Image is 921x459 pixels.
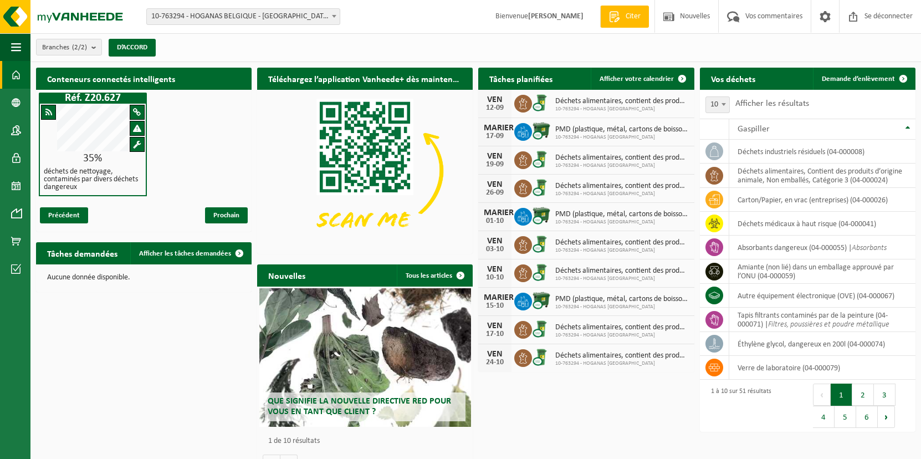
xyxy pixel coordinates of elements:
[484,237,506,246] div: VEN
[729,284,915,308] td: Autre équipement électronique (OVE) (04-000067)
[729,259,915,284] td: amiante (non lié) dans un emballage approuvé par l’ONU (04-000059)
[555,97,688,106] span: Déchets alimentaires, contient des produits d’origine animale, non emballés, catégorie 3
[555,162,688,169] span: 10-763294 - HOGANAS [GEOGRAPHIC_DATA]
[478,68,564,89] h2: Tâches planifiées
[6,435,185,459] iframe: chat widget
[555,304,688,310] span: 10-763294 - HOGANAS [GEOGRAPHIC_DATA]
[205,207,248,223] span: Prochain
[738,125,770,134] span: Gaspiller
[555,125,688,134] span: PMD (plastique, métal, cartons de boissons) (entreprises)
[484,330,506,338] div: 17-10
[600,6,649,28] a: Citer
[555,351,688,360] span: Déchets alimentaires, contient des produits d’origine animale, non emballés, catégorie 3
[532,291,551,310] img: WB-1100-CU
[813,68,914,90] a: Demande d’enlèvement
[268,437,467,445] p: 1 de 10 résultats
[532,348,551,366] img: WB-0240-CU
[40,207,88,223] span: Précédent
[591,68,693,90] a: Afficher votre calendrier
[729,332,915,356] td: Éthylène glycol, dangereux en 200l (04-000074)
[36,68,252,89] h2: Conteneurs connectés intelligents
[532,263,551,282] img: WB-0240-CU
[555,332,688,339] span: 10-763294 - HOGANAS [GEOGRAPHIC_DATA]
[852,244,887,252] i: Absorbants
[555,295,688,304] span: PMD (plastique, métal, cartons de boissons) (entreprises)
[623,11,643,22] span: Citer
[729,164,915,188] td: Déchets alimentaires, Contient des produits d’origine animale, Non emballés, Catégorie 3 (04-000024)
[532,150,551,169] img: WB-0240-CU
[768,320,889,329] i: Filtres, poussières et poudre métallique
[495,12,584,21] font: Bienvenue
[831,384,852,406] button: 1
[852,384,874,406] button: 2
[555,219,688,226] span: 10-763294 - HOGANAS [GEOGRAPHIC_DATA]
[42,39,87,56] span: Branches
[555,276,688,282] span: 10-763294 - HOGANAS [GEOGRAPHIC_DATA]
[555,323,688,332] span: Déchets alimentaires, contient des produits d’origine animale, non emballés, catégorie 3
[397,264,472,287] a: Tous les articles
[813,384,831,406] button: Précédent
[406,272,452,279] font: Tous les articles
[484,293,506,302] div: MARIER
[555,267,688,276] span: Déchets alimentaires, contient des produits d’origine animale, non emballés, catégorie 3
[40,153,146,164] div: 35%
[130,242,250,264] a: Afficher les tâches demandées
[729,212,915,236] td: Déchets médicaux à haut risque (04-000041)
[257,90,473,252] img: Téléchargez l’application VHEPlus
[528,12,584,21] strong: [PERSON_NAME]
[484,189,506,197] div: 26-09
[484,180,506,189] div: VEN
[139,250,231,257] span: Afficher les tâches demandées
[729,308,915,332] td: Tapis filtrants contaminés par de la peinture (04-000071) |
[257,264,316,286] h2: Nouvelles
[822,75,895,83] span: Demande d’enlèvement
[484,302,506,310] div: 15-10
[878,406,895,428] button: Prochain
[268,397,451,416] span: Que signifie la nouvelle directive RED pour vous en tant que client ?
[729,236,915,259] td: Absorbants dangereux (04-000055) |
[47,274,241,282] p: Aucune donnée disponible.
[42,93,144,104] h1: Réf. Z20.627
[484,161,506,169] div: 19-09
[484,359,506,366] div: 24-10
[36,39,102,55] button: Branches(2/2)
[257,68,473,89] h2: Téléchargez l’application Vanheede+ dès maintenant !
[729,188,915,212] td: Carton/Papier, en vrac (entreprises) (04-000026)
[484,265,506,274] div: VEN
[532,93,551,112] img: WB-0240-CU
[705,382,771,429] div: 1 à 10 sur 51 résultats
[856,406,878,428] button: 6
[835,406,856,428] button: 5
[705,96,730,113] span: 10
[600,75,674,83] span: Afficher votre calendrier
[484,124,506,132] div: MARIER
[484,132,506,140] div: 17-09
[532,206,551,225] img: WB-1100-CU
[813,406,835,428] button: 4
[555,106,688,113] span: 10-763294 - HOGANAS [GEOGRAPHIC_DATA]
[484,95,506,104] div: VEN
[700,68,766,89] h2: Vos déchets
[555,210,688,219] span: PMD (plastique, métal, cartons de boissons) (entreprises)
[36,242,129,264] h2: Tâches demandées
[259,288,470,427] a: Que signifie la nouvelle directive RED pour vous en tant que client ?
[555,247,688,254] span: 10-763294 - HOGANAS [GEOGRAPHIC_DATA]
[484,350,506,359] div: VEN
[706,97,729,113] span: 10
[146,8,340,25] span: 10-763294 - HOGANAS BELGIUM - ATH
[729,140,915,164] td: Déchets industriels résiduels (04-000008)
[484,104,506,112] div: 12-09
[484,274,506,282] div: 10-10
[44,168,142,191] h4: déchets de nettoyage, contaminés par divers déchets dangereux
[729,356,915,380] td: verre de laboratoire (04-000079)
[555,191,688,197] span: 10-763294 - HOGANAS [GEOGRAPHIC_DATA]
[72,44,87,51] count: (2/2)
[735,99,809,108] label: Afficher les résultats
[555,360,688,367] span: 10-763294 - HOGANAS [GEOGRAPHIC_DATA]
[532,121,551,140] img: WB-1100-CU
[555,154,688,162] span: Déchets alimentaires, contient des produits d’origine animale, non emballés, catégorie 3
[532,234,551,253] img: WB-0240-CU
[555,238,688,247] span: Déchets alimentaires, contient des produits d’origine animale, non emballés, catégorie 3
[532,178,551,197] img: WB-0240-CU
[484,217,506,225] div: 01-10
